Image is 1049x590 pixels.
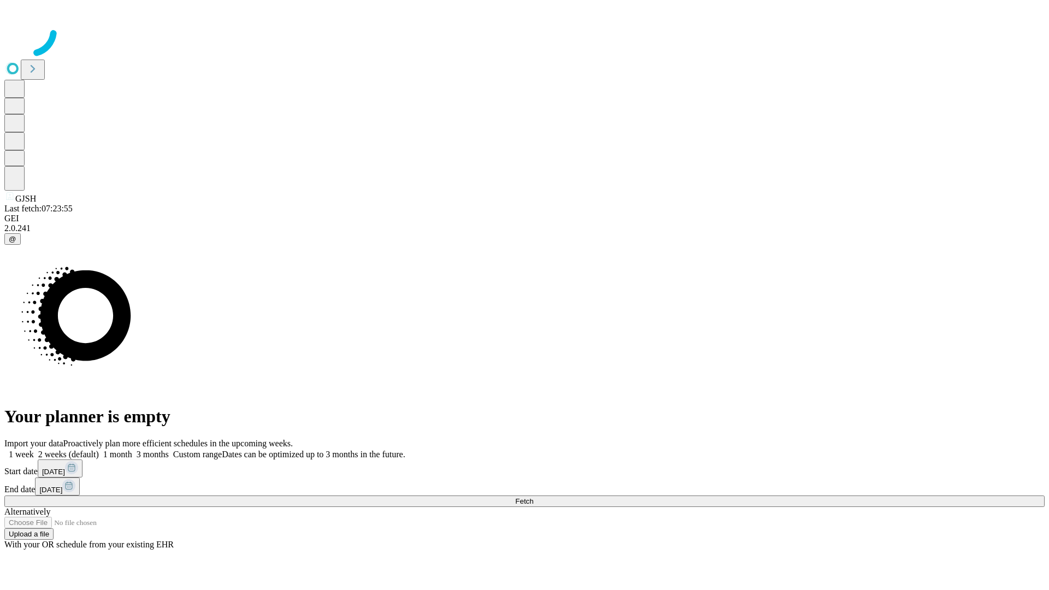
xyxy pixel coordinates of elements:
[35,477,80,495] button: [DATE]
[38,459,82,477] button: [DATE]
[9,450,34,459] span: 1 week
[4,459,1045,477] div: Start date
[222,450,405,459] span: Dates can be optimized up to 3 months in the future.
[4,540,174,549] span: With your OR schedule from your existing EHR
[103,450,132,459] span: 1 month
[4,507,50,516] span: Alternatively
[137,450,169,459] span: 3 months
[42,468,65,476] span: [DATE]
[515,497,533,505] span: Fetch
[39,486,62,494] span: [DATE]
[4,406,1045,427] h1: Your planner is empty
[173,450,222,459] span: Custom range
[4,233,21,245] button: @
[4,214,1045,223] div: GEI
[15,194,36,203] span: GJSH
[4,223,1045,233] div: 2.0.241
[4,204,73,213] span: Last fetch: 07:23:55
[63,439,293,448] span: Proactively plan more efficient schedules in the upcoming weeks.
[4,495,1045,507] button: Fetch
[38,450,99,459] span: 2 weeks (default)
[4,477,1045,495] div: End date
[4,528,54,540] button: Upload a file
[9,235,16,243] span: @
[4,439,63,448] span: Import your data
